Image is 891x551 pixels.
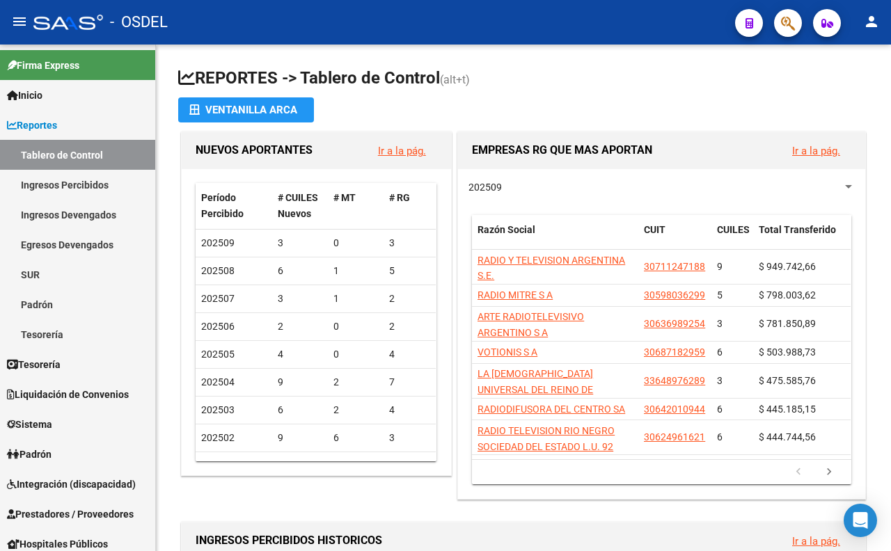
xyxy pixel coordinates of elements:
[278,458,322,474] div: 22
[644,404,705,415] span: 30642010944
[196,183,272,229] datatable-header-cell: Período Percibido
[638,215,711,261] datatable-header-cell: CUIT
[478,224,535,235] span: Razón Social
[478,255,625,282] span: RADIO Y TELEVISION ARGENTINA S.E.
[7,417,52,432] span: Sistema
[863,13,880,30] mat-icon: person
[7,447,52,462] span: Padrón
[201,293,235,304] span: 202507
[711,215,753,261] datatable-header-cell: CUILES
[278,430,322,446] div: 9
[717,431,723,442] span: 6
[178,97,314,122] button: Ventanilla ARCA
[759,289,816,301] span: $ 798.003,62
[201,192,244,219] span: Período Percibido
[333,458,378,474] div: 20
[759,404,816,415] span: $ 445.185,15
[7,477,136,492] span: Integración (discapacidad)
[278,402,322,418] div: 6
[367,138,437,163] button: Ir a la pág.
[389,374,434,390] div: 7
[717,346,723,358] span: 6
[717,375,723,386] span: 3
[7,506,134,522] span: Prestadores / Proveedores
[328,183,384,229] datatable-header-cell: # MT
[644,346,705,358] span: 30687182959
[278,374,322,390] div: 9
[333,235,378,251] div: 0
[717,261,723,272] span: 9
[781,138,851,163] button: Ir a la pág.
[201,265,235,276] span: 202508
[333,402,378,418] div: 2
[201,432,235,443] span: 202502
[201,321,235,332] span: 202506
[844,504,877,537] div: Open Intercom Messenger
[333,291,378,307] div: 1
[389,430,434,446] div: 3
[7,118,57,133] span: Reportes
[7,88,42,103] span: Inicio
[717,318,723,329] span: 3
[478,368,593,411] span: LA [DEMOGRAPHIC_DATA] UNIVERSAL DEL REINO DE [DEMOGRAPHIC_DATA]
[278,192,318,219] span: # CUILES Nuevos
[378,145,426,157] a: Ir a la pág.
[389,319,434,335] div: 2
[759,431,816,442] span: $ 444.744,56
[272,183,328,229] datatable-header-cell: # CUILES Nuevos
[759,318,816,329] span: $ 781.850,89
[644,261,705,272] span: 30711247188
[201,349,235,360] span: 202505
[278,263,322,279] div: 6
[201,460,235,471] span: 202501
[201,376,235,388] span: 202504
[478,289,553,301] span: RADIO MITRE S A
[440,73,470,86] span: (alt+t)
[333,319,378,335] div: 0
[196,534,382,547] span: INGRESOS PERCIBIDOS HISTORICOS
[644,375,705,386] span: 33648976289
[7,387,129,402] span: Liquidación de Convenios
[478,425,615,468] span: RADIO TELEVISION RIO NEGRO SOCIEDAD DEL ESTADO L.U. 92 CANAL 10
[11,13,28,30] mat-icon: menu
[472,215,638,261] datatable-header-cell: Razón Social
[196,143,313,157] span: NUEVOS APORTANTES
[333,192,356,203] span: # MT
[785,465,812,480] a: go to previous page
[7,357,61,372] span: Tesorería
[384,183,439,229] datatable-header-cell: # RG
[278,291,322,307] div: 3
[189,97,303,122] div: Ventanilla ARCA
[278,235,322,251] div: 3
[644,431,705,442] span: 30624961621
[278,346,322,362] div: 4
[201,237,235,248] span: 202509
[759,346,816,358] span: $ 503.988,73
[178,67,869,91] h1: REPORTES -> Tablero de Control
[389,291,434,307] div: 2
[792,535,840,548] a: Ir a la pág.
[389,402,434,418] div: 4
[389,263,434,279] div: 5
[478,404,625,415] span: RADIODIFUSORA DEL CENTRO SA
[644,318,705,329] span: 30636989254
[7,58,79,73] span: Firma Express
[644,224,665,235] span: CUIT
[717,224,750,235] span: CUILES
[278,319,322,335] div: 2
[110,7,168,38] span: - OSDEL
[753,215,851,261] datatable-header-cell: Total Transferido
[478,311,584,338] span: ARTE RADIOTELEVISIVO ARGENTINO S A
[333,430,378,446] div: 6
[472,143,652,157] span: EMPRESAS RG QUE MAS APORTAN
[389,458,434,474] div: 2
[389,346,434,362] div: 4
[478,346,537,358] span: VOTIONIS S A
[759,375,816,386] span: $ 475.585,76
[644,289,705,301] span: 30598036299
[389,192,410,203] span: # RG
[333,263,378,279] div: 1
[792,145,840,157] a: Ir a la pág.
[759,261,816,272] span: $ 949.742,66
[759,224,836,235] span: Total Transferido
